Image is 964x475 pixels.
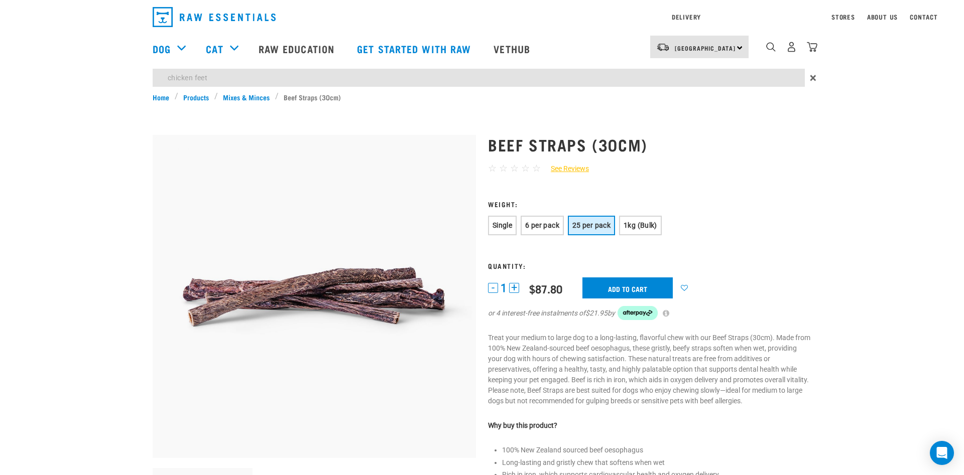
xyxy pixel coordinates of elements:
[153,69,805,87] input: Search...
[568,216,615,235] button: 25 per pack
[656,43,670,52] img: van-moving.png
[867,15,898,19] a: About Us
[153,92,811,102] nav: breadcrumbs
[488,421,557,429] strong: Why buy this product?
[499,163,508,174] span: ☆
[488,306,811,320] div: or 4 interest-free instalments of by
[488,333,811,406] p: Treat your medium to large dog to a long-lasting, flavorful chew with our Beef Straps (30cm). Mad...
[585,308,608,319] span: $21.95
[786,42,797,52] img: user.png
[525,221,559,229] span: 6 per pack
[619,216,662,235] button: 1kg (Bulk)
[532,163,541,174] span: ☆
[807,42,817,52] img: home-icon@2x.png
[541,164,589,174] a: See Reviews
[488,283,498,293] button: -
[153,41,171,56] a: Dog
[488,200,811,208] h3: Weight:
[488,163,497,174] span: ☆
[831,15,855,19] a: Stores
[810,69,816,87] span: ×
[529,282,562,295] div: $87.80
[178,92,214,102] a: Products
[488,216,517,235] button: Single
[572,221,611,229] span: 25 per pack
[509,283,519,293] button: +
[501,283,507,293] span: 1
[672,15,701,19] a: Delivery
[910,15,938,19] a: Contact
[582,277,673,298] input: Add to cart
[766,42,776,52] img: home-icon-1@2x.png
[502,457,811,468] li: Long-lasting and gristly chew that softens when wet
[218,92,275,102] a: Mixes & Minces
[249,29,347,69] a: Raw Education
[493,221,512,229] span: Single
[502,445,811,455] li: 100% New Zealand sourced beef oesophagus
[484,29,543,69] a: Vethub
[624,221,657,229] span: 1kg (Bulk)
[347,29,484,69] a: Get started with Raw
[618,306,658,320] img: Afterpay
[153,7,276,27] img: Raw Essentials Logo
[521,216,564,235] button: 6 per pack
[488,262,811,269] h3: Quantity:
[488,135,811,153] h1: Beef Straps (30cm)
[153,92,175,102] a: Home
[521,163,530,174] span: ☆
[145,3,819,31] nav: dropdown navigation
[930,441,954,465] div: Open Intercom Messenger
[675,46,736,50] span: [GEOGRAPHIC_DATA]
[206,41,223,56] a: Cat
[510,163,519,174] span: ☆
[153,135,476,458] img: Raw Essentials Beef Straps 6 Pack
